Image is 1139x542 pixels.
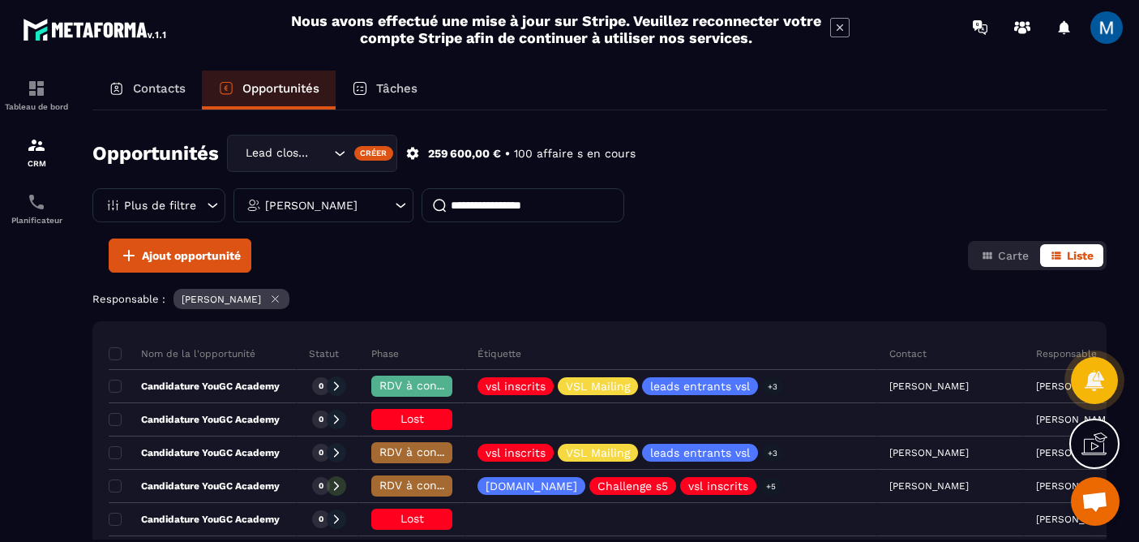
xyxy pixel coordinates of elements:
[242,144,314,162] span: Lead closing
[319,480,323,492] p: 0
[971,244,1038,267] button: Carte
[109,413,280,426] p: Candidature YouGC Academy
[1036,381,1115,392] p: [PERSON_NAME]
[92,71,202,110] a: Contacts
[319,414,323,425] p: 0
[319,447,323,458] p: 0
[379,479,516,492] span: RDV à conf. A RAPPELER
[336,71,434,110] a: Tâches
[486,381,546,392] p: vsl inscrits
[760,478,781,495] p: +5
[4,216,69,225] p: Planificateur
[242,81,319,96] p: Opportunités
[109,446,280,459] p: Candidature YouGC Academy
[124,200,196,211] p: Plus de filtre
[376,81,417,96] p: Tâches
[1040,244,1103,267] button: Liste
[505,146,510,161] p: •
[314,144,330,162] input: Search for option
[182,294,261,305] p: [PERSON_NAME]
[597,480,668,492] p: Challenge s5
[109,239,251,273] button: Ajout opportunité
[4,180,69,237] a: schedulerschedulerPlanificateur
[265,200,358,211] p: [PERSON_NAME]
[566,381,630,392] p: VSL Mailing
[379,445,516,458] span: RDV à conf. A RAPPELER
[109,347,255,360] p: Nom de la l'opportunité
[762,378,783,395] p: +3
[354,146,394,161] div: Créer
[514,146,636,161] p: 100 affaire s en cours
[486,480,577,492] p: [DOMAIN_NAME]
[1036,514,1115,525] p: [PERSON_NAME]
[23,15,169,44] img: logo
[4,102,69,111] p: Tableau de bord
[1036,447,1115,458] p: [PERSON_NAME]
[133,81,186,96] p: Contacts
[400,512,424,525] span: Lost
[889,347,927,360] p: Contact
[27,192,46,212] img: scheduler
[319,514,323,525] p: 0
[998,249,1029,262] span: Carte
[202,71,336,110] a: Opportunités
[762,445,783,462] p: +3
[27,79,46,98] img: formation
[92,293,165,305] p: Responsable :
[227,135,397,172] div: Search for option
[650,381,750,392] p: leads entrants vsl
[428,146,501,161] p: 259 600,00 €
[4,67,69,123] a: formationformationTableau de bord
[650,447,750,458] p: leads entrants vsl
[4,159,69,168] p: CRM
[1036,480,1115,492] p: [PERSON_NAME]
[486,447,546,458] p: vsl inscrits
[1067,249,1094,262] span: Liste
[142,247,241,264] span: Ajout opportunité
[379,379,484,392] span: RDV à confimer ❓
[290,12,822,46] h2: Nous avons effectué une mise à jour sur Stripe. Veuillez reconnecter votre compte Stripe afin de ...
[309,347,339,360] p: Statut
[477,347,521,360] p: Étiquette
[109,513,280,526] p: Candidature YouGC Academy
[1071,477,1120,526] div: Ouvrir le chat
[109,480,280,493] p: Candidature YouGC Academy
[109,380,280,393] p: Candidature YouGC Academy
[371,347,399,360] p: Phase
[400,412,424,425] span: Lost
[1036,347,1097,360] p: Responsable
[4,123,69,180] a: formationformationCRM
[27,135,46,155] img: formation
[566,447,630,458] p: VSL Mailing
[92,137,219,170] h2: Opportunités
[688,480,748,492] p: vsl inscrits
[319,381,323,392] p: 0
[1036,414,1115,425] p: [PERSON_NAME]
